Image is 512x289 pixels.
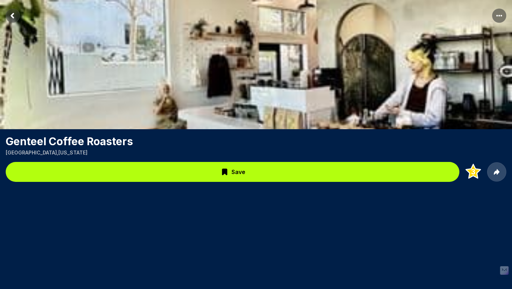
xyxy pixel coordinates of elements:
h1: Genteel Coffee Roasters [6,135,506,148]
button: Save [6,162,459,182]
button: Return to previous page [6,9,20,23]
button: Add to Top 3 [464,162,483,182]
button: More options [492,9,506,23]
span: Save [231,168,245,176]
p: [GEOGRAPHIC_DATA] , [US_STATE] [6,149,506,156]
text: 3 [471,168,475,176]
